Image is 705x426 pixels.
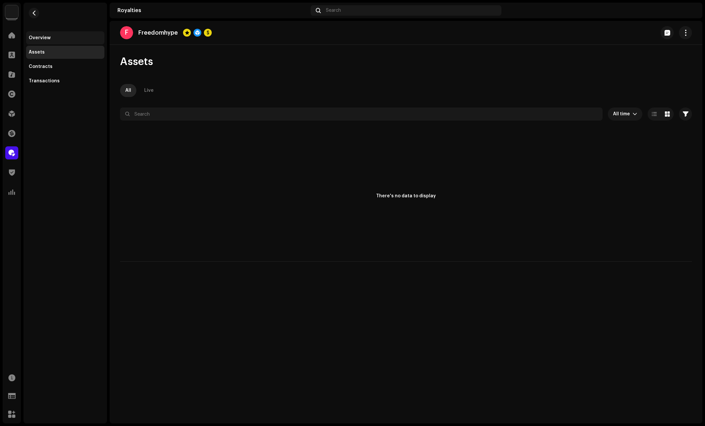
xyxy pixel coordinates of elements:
[29,50,45,55] div: Assets
[633,107,637,121] div: dropdown trigger
[26,60,104,73] re-m-nav-item: Contracts
[120,107,603,121] input: Search
[29,64,53,69] div: Contracts
[326,8,341,13] span: Search
[5,5,18,18] img: 1c16f3de-5afb-4452-805d-3f3454e20b1b
[26,74,104,88] re-m-nav-item: Transactions
[376,193,436,200] div: There's no data to display
[125,84,131,97] div: All
[684,5,695,16] img: 94355213-6620-4dec-931c-2264d4e76804
[117,8,308,13] div: Royalties
[120,26,133,39] div: F
[29,35,51,41] div: Overview
[29,78,60,84] div: Transactions
[613,107,633,121] span: All time
[144,84,154,97] div: Live
[120,55,153,68] span: Assets
[26,31,104,44] re-m-nav-item: Overview
[26,46,104,59] re-m-nav-item: Assets
[138,29,178,36] p: Freedomhype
